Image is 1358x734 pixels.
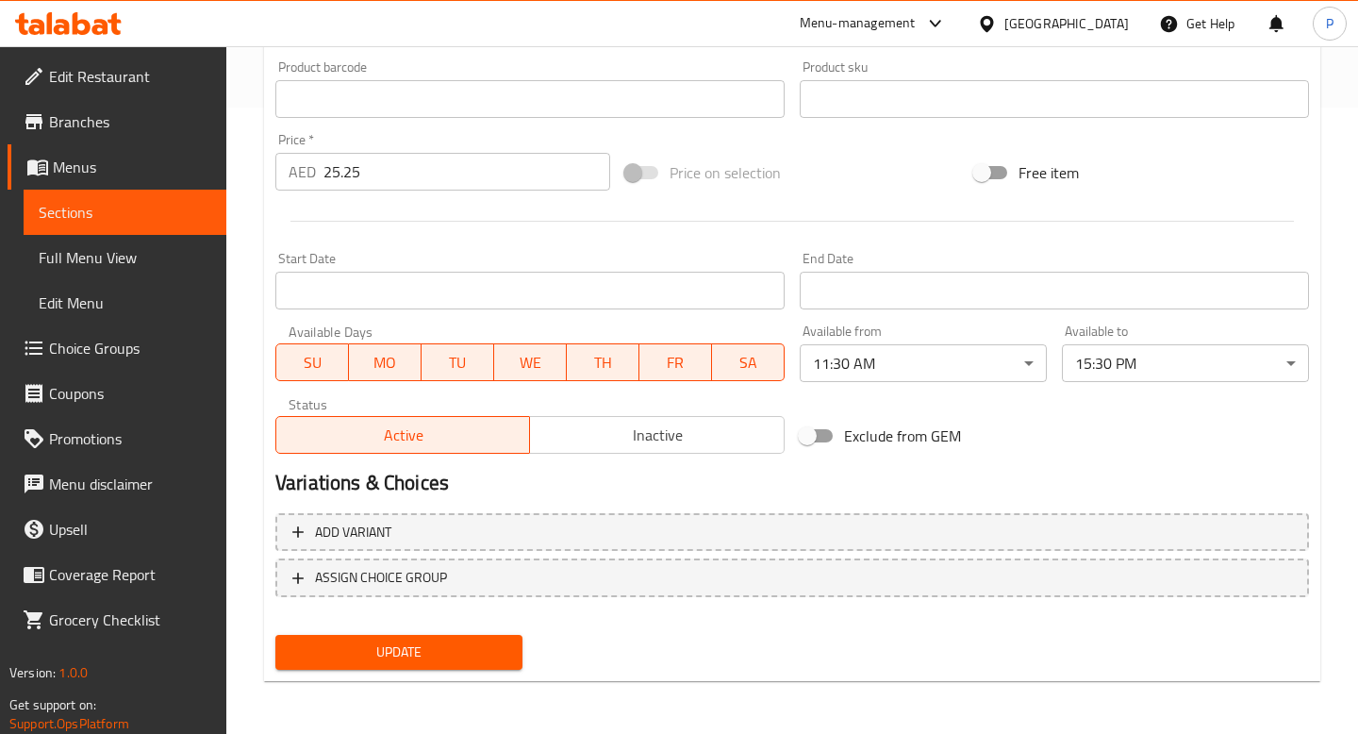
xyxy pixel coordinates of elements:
[49,65,211,88] span: Edit Restaurant
[422,343,494,381] button: TU
[567,343,639,381] button: TH
[315,521,391,544] span: Add variant
[1326,13,1333,34] span: P
[275,416,530,454] button: Active
[844,425,961,447] span: Exclude from GEM
[8,461,226,507] a: Menu disclaimer
[574,349,632,376] span: TH
[1004,13,1129,34] div: [GEOGRAPHIC_DATA]
[39,246,211,269] span: Full Menu View
[800,12,916,35] div: Menu-management
[58,660,88,685] span: 1.0.0
[647,349,704,376] span: FR
[284,349,341,376] span: SU
[429,349,487,376] span: TU
[8,325,226,371] a: Choice Groups
[8,54,226,99] a: Edit Restaurant
[9,692,96,717] span: Get support on:
[275,559,1309,597] button: ASSIGN CHOICE GROUP
[24,280,226,325] a: Edit Menu
[49,473,211,495] span: Menu disclaimer
[39,201,211,224] span: Sections
[24,235,226,280] a: Full Menu View
[670,161,781,184] span: Price on selection
[39,292,211,314] span: Edit Menu
[49,563,211,586] span: Coverage Report
[8,371,226,416] a: Coupons
[323,153,610,191] input: Please enter price
[8,597,226,642] a: Grocery Checklist
[712,343,785,381] button: SA
[502,349,559,376] span: WE
[49,110,211,133] span: Branches
[639,343,712,381] button: FR
[284,422,522,449] span: Active
[349,343,422,381] button: MO
[538,422,776,449] span: Inactive
[49,382,211,405] span: Coupons
[800,344,1047,382] div: 11:30 AM
[49,518,211,541] span: Upsell
[275,635,522,670] button: Update
[9,660,56,685] span: Version:
[494,343,567,381] button: WE
[24,190,226,235] a: Sections
[8,507,226,552] a: Upsell
[356,349,414,376] span: MO
[1018,161,1079,184] span: Free item
[529,416,784,454] button: Inactive
[289,160,316,183] p: AED
[800,80,1309,118] input: Please enter product sku
[49,337,211,359] span: Choice Groups
[8,552,226,597] a: Coverage Report
[53,156,211,178] span: Menus
[1062,344,1309,382] div: 15:30 PM
[8,99,226,144] a: Branches
[49,427,211,450] span: Promotions
[8,416,226,461] a: Promotions
[275,343,349,381] button: SU
[8,144,226,190] a: Menus
[49,609,211,631] span: Grocery Checklist
[275,513,1309,552] button: Add variant
[290,641,507,664] span: Update
[275,80,785,118] input: Please enter product barcode
[315,566,447,590] span: ASSIGN CHOICE GROUP
[720,349,777,376] span: SA
[275,469,1309,497] h2: Variations & Choices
